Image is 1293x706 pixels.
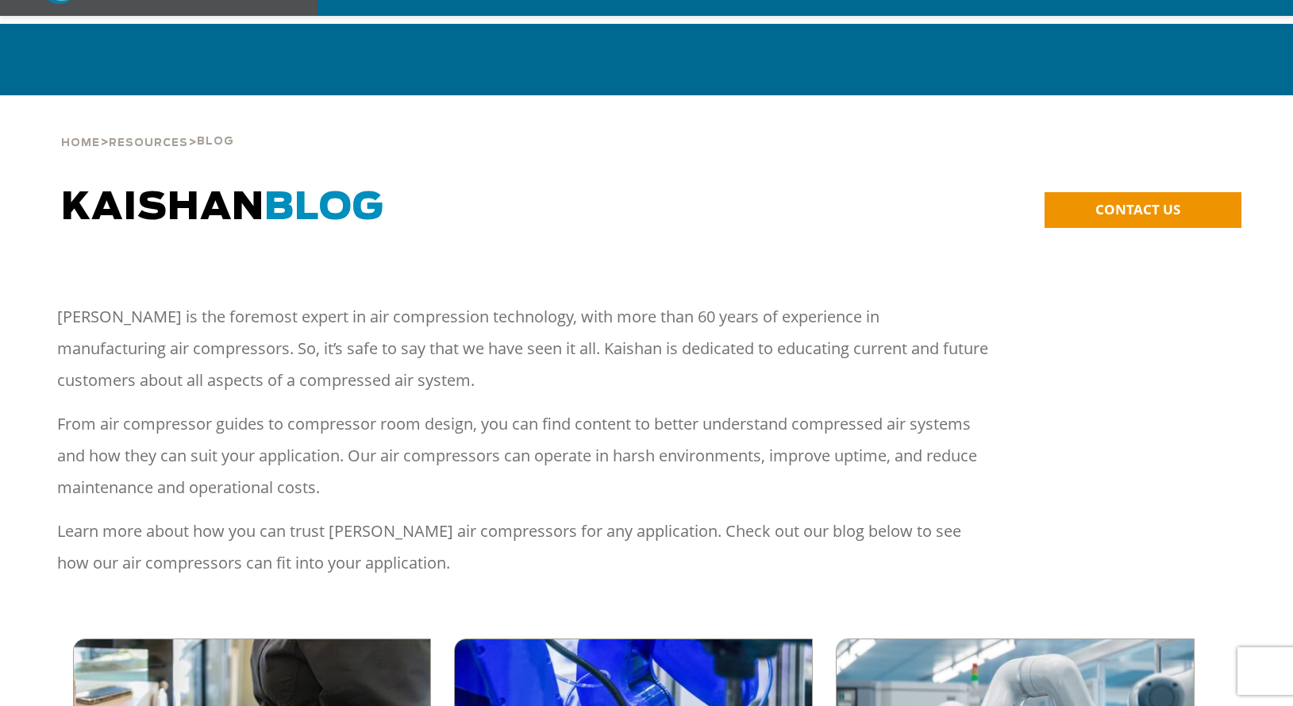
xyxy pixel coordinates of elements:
p: Learn more about how you can trust [PERSON_NAME] air compressors for any application. Check out o... [57,515,991,579]
p: From air compressor guides to compressor room design, you can find content to better understand c... [57,408,991,503]
span: Resources [109,138,188,149]
p: [PERSON_NAME] is the foremost expert in air compression technology, with more than 60 years of ex... [57,301,991,396]
span: BLOG [264,189,384,227]
span: Home [61,138,100,149]
div: > > [61,95,234,156]
h1: Kaishan [61,186,934,230]
span: CONTACT US [1095,200,1180,218]
span: Blog [197,137,234,147]
a: Resources [109,135,188,149]
a: CONTACT US [1045,192,1241,228]
a: Home [61,135,100,149]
